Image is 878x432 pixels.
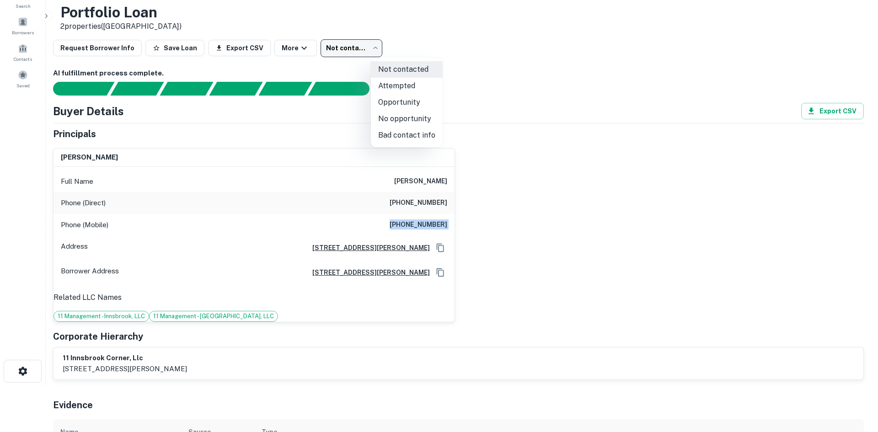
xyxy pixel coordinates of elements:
[371,78,443,94] li: Attempted
[832,359,878,403] iframe: Chat Widget
[371,127,443,144] li: Bad contact info
[371,111,443,127] li: No opportunity
[371,94,443,111] li: Opportunity
[371,61,443,78] li: Not contacted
